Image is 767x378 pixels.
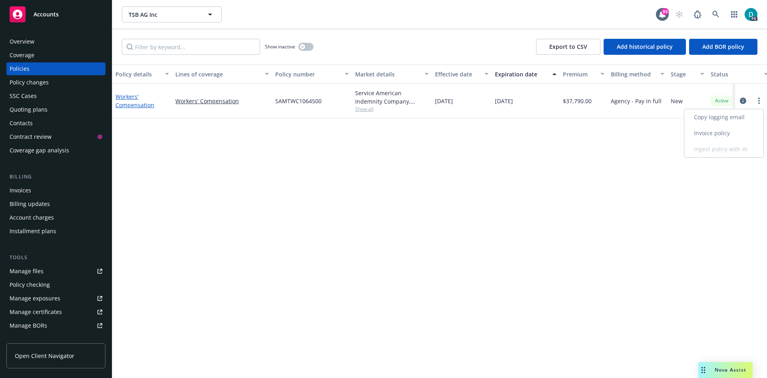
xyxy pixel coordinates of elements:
a: Copy logging email [684,109,763,125]
span: [DATE] [495,97,513,105]
a: Search [708,6,724,22]
a: Manage certificates [6,306,105,318]
button: Policy number [272,64,352,84]
span: Add historical policy [617,43,673,50]
button: Add historical policy [604,39,686,55]
div: Effective date [435,70,480,78]
div: Policy number [275,70,340,78]
button: Nova Assist [698,362,753,378]
a: Invoice policy [684,125,763,141]
div: Lines of coverage [175,70,260,78]
a: Workers' Compensation [175,97,269,105]
a: circleInformation [738,96,748,106]
span: Show inactive [265,43,295,50]
div: Billing method [611,70,656,78]
span: SAMTWC1064500 [275,97,322,105]
a: Start snowing [671,6,687,22]
div: Market details [355,70,420,78]
a: Coverage gap analysis [6,144,105,157]
a: Contacts [6,117,105,130]
span: TSB AG Inc [129,10,198,19]
span: Show all [355,106,429,112]
a: Accounts [6,3,105,26]
span: Nova Assist [715,366,746,373]
div: Coverage gap analysis [10,144,69,157]
button: Market details [352,64,432,84]
button: Expiration date [492,64,560,84]
a: Workers' Compensation [115,93,154,109]
a: Summary of insurance [6,333,105,346]
div: Policies [10,62,30,75]
div: Manage exposures [10,292,60,305]
div: Contract review [10,130,52,143]
button: Effective date [432,64,492,84]
span: $37,790.00 [563,97,592,105]
span: Export to CSV [549,43,587,50]
a: Quoting plans [6,103,105,116]
div: Expiration date [495,70,548,78]
div: Account charges [10,211,54,224]
a: Invoices [6,184,105,197]
div: Status [711,70,759,78]
a: Manage exposures [6,292,105,305]
div: Premium [563,70,596,78]
div: Installment plans [10,225,56,238]
div: Manage certificates [10,306,62,318]
a: more [754,96,764,106]
div: Coverage [10,49,34,62]
div: Tools [6,254,105,262]
a: Policy checking [6,278,105,291]
a: Installment plans [6,225,105,238]
button: Lines of coverage [172,64,272,84]
span: Add BOR policy [702,43,744,50]
a: Contract review [6,130,105,143]
input: Filter by keyword... [122,39,260,55]
a: Manage files [6,265,105,278]
a: Switch app [726,6,742,22]
img: photo [745,8,757,21]
a: Account charges [6,211,105,224]
span: Accounts [34,11,59,18]
a: Policy changes [6,76,105,89]
a: Billing updates [6,198,105,210]
button: Billing method [608,64,668,84]
div: Stage [671,70,695,78]
div: Service American Indemnity Company, Service American Indemnity Company, Method Insurance [355,89,429,106]
button: Stage [668,64,707,84]
div: Manage files [10,265,44,278]
div: Policy details [115,70,160,78]
span: New [671,97,683,105]
span: Active [714,97,730,104]
a: Overview [6,35,105,48]
div: Invoices [10,184,31,197]
button: Premium [560,64,608,84]
a: Coverage [6,49,105,62]
button: Add BOR policy [689,39,757,55]
button: Export to CSV [536,39,600,55]
div: Billing [6,173,105,181]
span: Open Client Navigator [15,352,74,360]
button: TSB AG Inc [122,6,222,22]
div: Policy checking [10,278,50,291]
div: Billing updates [10,198,50,210]
a: Manage BORs [6,319,105,332]
div: Contacts [10,117,33,130]
div: Quoting plans [10,103,48,116]
div: Manage BORs [10,319,47,332]
a: SSC Cases [6,90,105,102]
span: [DATE] [435,97,453,105]
div: 93 [662,8,669,15]
span: Agency - Pay in full [611,97,662,105]
div: Overview [10,35,34,48]
a: Policies [6,62,105,75]
div: Policy changes [10,76,49,89]
button: Policy details [112,64,172,84]
div: Drag to move [698,362,708,378]
div: Summary of insurance [10,333,70,346]
div: SSC Cases [10,90,37,102]
a: Report a Bug [690,6,705,22]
